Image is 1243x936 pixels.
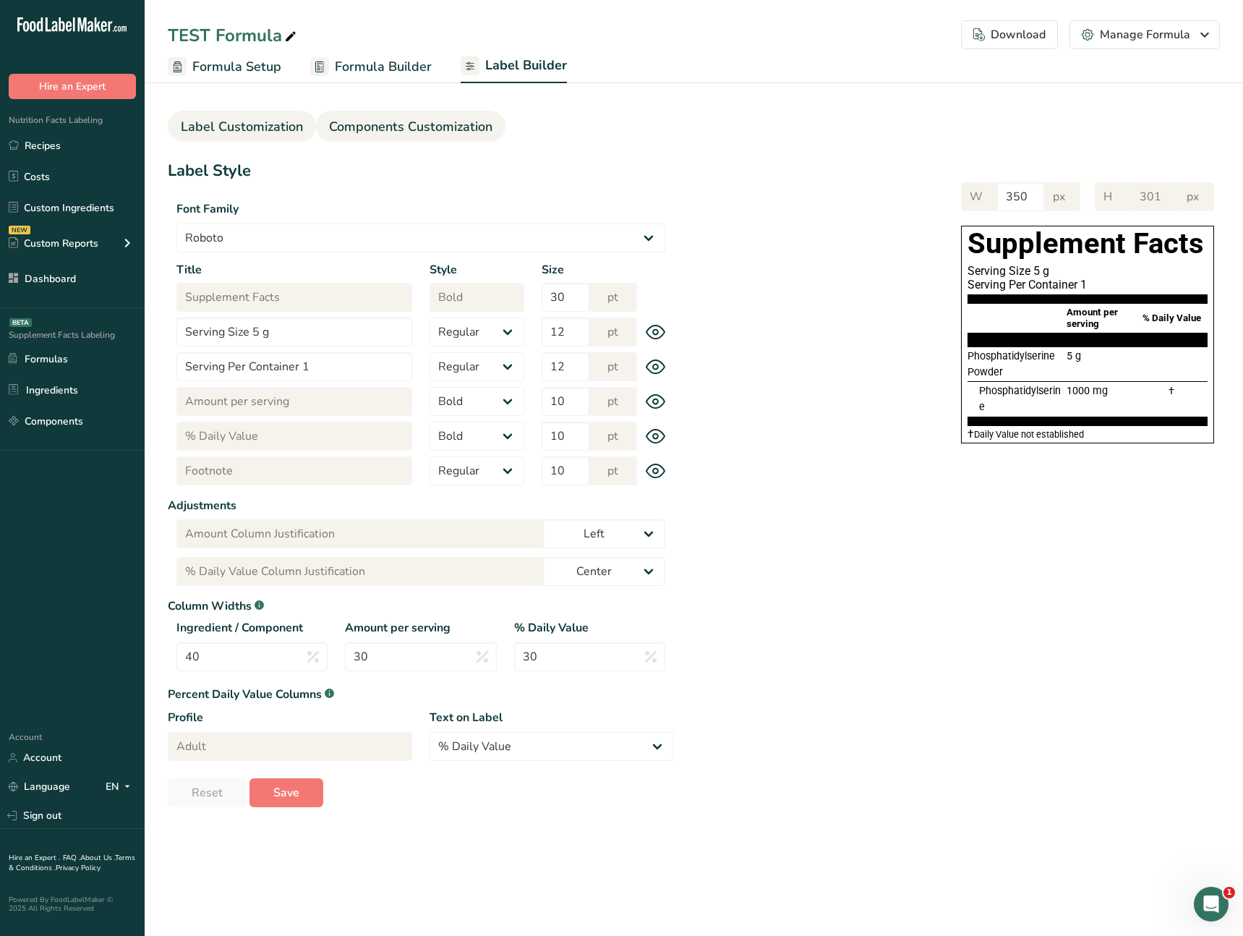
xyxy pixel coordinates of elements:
span: 1 [1223,887,1235,898]
input: Serving Per Container 1 [176,352,412,381]
input: 12 [542,352,589,381]
div: Powered By FoodLabelMaker © 2025 All Rights Reserved [9,895,136,913]
label: % Daily Value [514,619,665,637]
label: Percent Daily Value Columns [168,686,674,703]
span: 5 g [1067,350,1081,362]
a: Hire an Expert . [9,853,60,863]
button: Hire an Expert [9,74,136,99]
span: Label Customization [181,117,303,137]
label: Adjustments [168,497,674,514]
div: Serving Per Container 1 [968,278,1208,292]
input: Serving Size 5 g [176,318,412,346]
h1: Label Style [168,159,674,183]
input: 10 [542,456,589,485]
div: Manage Formula [1082,26,1208,43]
input: 10 [542,387,589,416]
span: Phosphatidylserine Powder [968,350,1055,378]
span: Formula Builder [335,57,432,77]
label: Size [542,261,636,278]
span: Reset [192,784,223,801]
h1: Supplement Facts [968,226,1208,261]
div: Download [973,26,1046,43]
a: About Us . [80,853,115,863]
a: Language [9,774,70,799]
label: Amount per serving [345,619,496,637]
div: BETA [9,318,32,327]
a: Label Builder [461,49,567,84]
button: Reset [168,778,247,807]
button: Download [961,20,1058,49]
div: EN [106,778,136,796]
input: 12 [542,318,589,346]
span: Save [273,784,299,801]
label: Profile [168,709,412,726]
label: Title [176,261,412,278]
a: FAQ . [63,853,80,863]
iframe: Intercom live chat [1194,887,1229,922]
section: Daily Value not established [968,426,1208,443]
div: Custom Reports [9,236,98,251]
span: Formula Setup [192,57,281,77]
input: 30 [542,283,589,312]
button: Manage Formula [1069,20,1220,49]
a: Formula Builder [310,51,432,83]
input: 30 [514,642,665,671]
span: % Daily Value [1142,312,1201,323]
input: 30 [345,642,496,671]
a: Terms & Conditions . [9,853,135,873]
span: Components Customization [329,117,492,137]
input: 40 [176,642,328,671]
label: Ingredient / Component [176,619,328,637]
div: Serving Size 5 g [968,264,1208,278]
label: Text on Label [430,709,674,726]
span: 1000 mg [1067,385,1108,397]
a: Privacy Policy [56,863,101,873]
input: 10 [542,422,589,451]
span: † [968,427,974,441]
span: Phosphatidylserine [979,385,1061,413]
span: Amount per serving [1067,307,1118,329]
button: Save [249,778,323,807]
span: † [1169,385,1174,397]
div: NEW [9,226,30,234]
a: Formula Setup [168,51,281,83]
span: Label Builder [485,56,567,75]
div: TEST Formula [168,22,299,48]
label: Style [430,261,524,278]
label: Column Widths [168,597,674,615]
label: Font Family [176,200,665,218]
